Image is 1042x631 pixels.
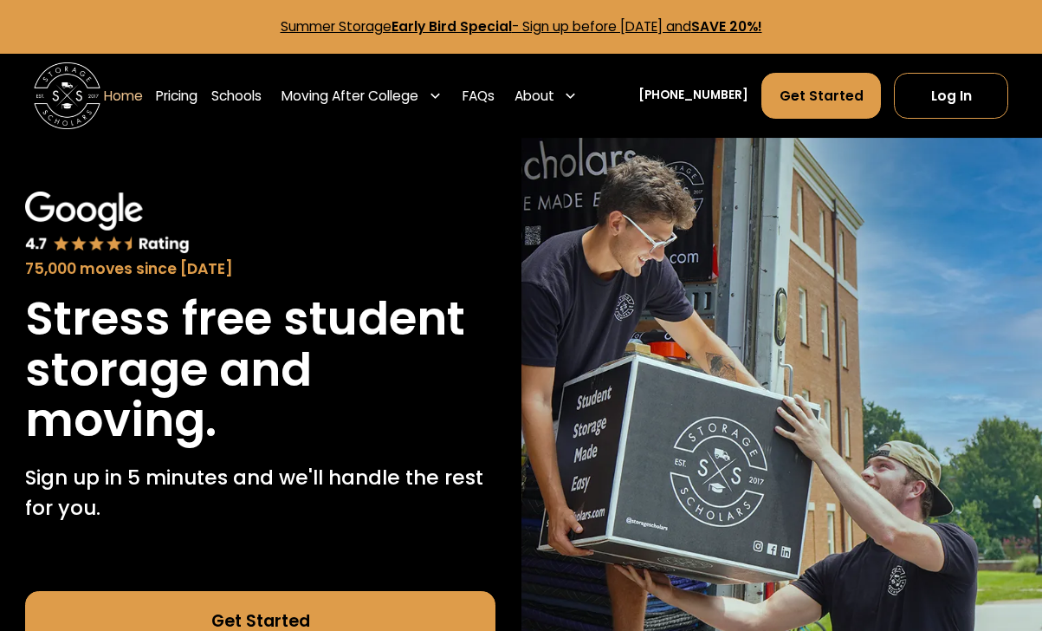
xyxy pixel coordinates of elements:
a: [PHONE_NUMBER] [638,87,748,104]
a: Summer StorageEarly Bird Special- Sign up before [DATE] andSAVE 20%! [281,17,762,36]
div: Moving After College [282,86,418,106]
div: About [515,86,554,106]
div: About [508,72,585,119]
div: 75,000 moves since [DATE] [25,257,495,280]
a: Schools [211,72,262,119]
div: Moving After College [275,72,449,119]
img: Storage Scholars main logo [34,62,101,130]
h1: Stress free student storage and moving. [25,294,495,446]
img: Google 4.7 star rating [25,192,190,255]
strong: SAVE 20%! [691,17,762,36]
a: home [34,62,101,130]
a: Home [104,72,143,119]
a: FAQs [463,72,495,119]
a: Pricing [156,72,197,119]
a: Get Started [761,73,881,118]
strong: Early Bird Special [392,17,512,36]
p: Sign up in 5 minutes and we'll handle the rest for you. [25,463,495,524]
a: Log In [894,73,1008,118]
